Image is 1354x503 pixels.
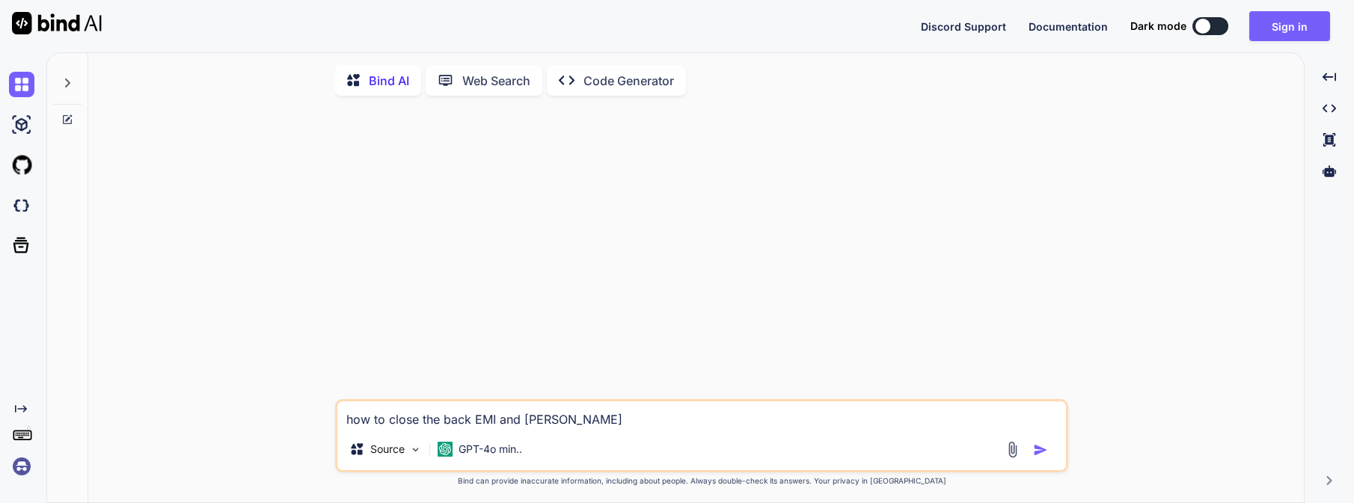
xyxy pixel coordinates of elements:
[1004,441,1021,458] img: attachment
[9,72,34,97] img: chat
[370,442,405,457] p: Source
[9,193,34,218] img: darkCloudIdeIcon
[369,72,409,90] p: Bind AI
[1130,19,1186,34] span: Dark mode
[1029,20,1108,33] span: Documentation
[12,12,102,34] img: Bind AI
[1029,19,1108,34] button: Documentation
[1033,442,1048,457] img: icon
[9,454,34,479] img: signin
[921,19,1006,34] button: Discord Support
[438,442,453,457] img: GPT-4o mini
[462,72,530,90] p: Web Search
[337,401,1066,428] textarea: how to close the back EMI and [PERSON_NAME]
[335,475,1068,487] p: Bind can provide inaccurate information, including about people. Always double-check its answers....
[9,112,34,138] img: ai-studio
[1249,11,1330,41] button: Sign in
[409,443,422,456] img: Pick Models
[459,442,522,457] p: GPT-4o min..
[583,72,674,90] p: Code Generator
[9,152,34,178] img: githubLight
[921,20,1006,33] span: Discord Support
